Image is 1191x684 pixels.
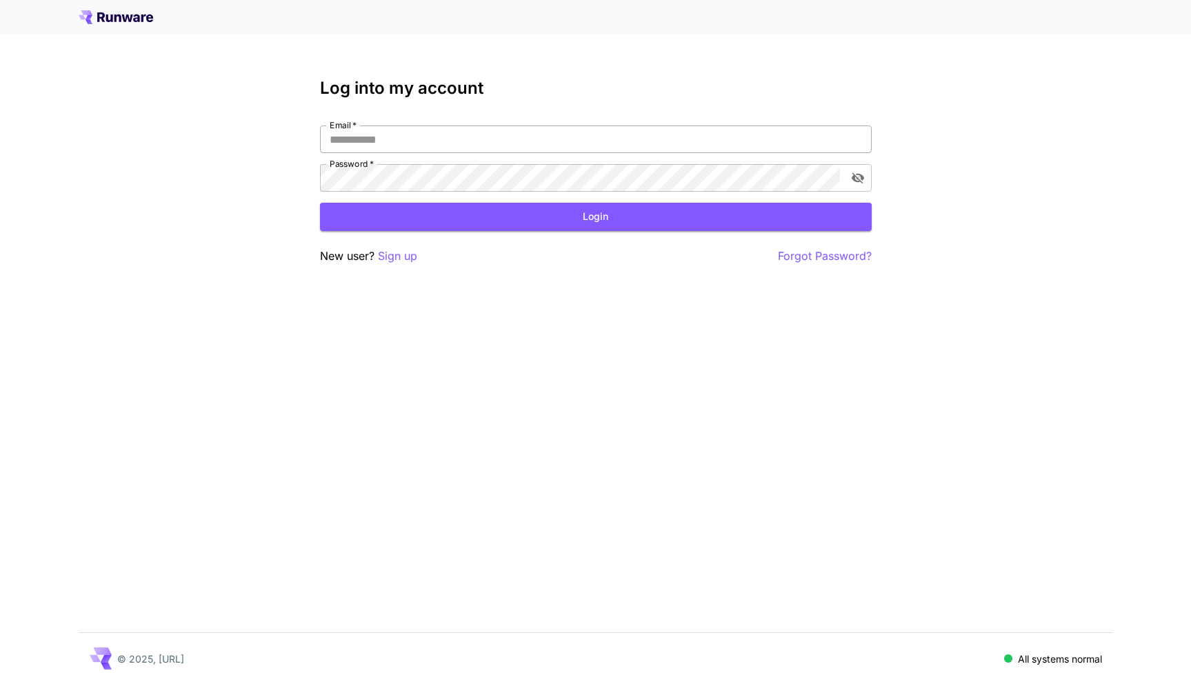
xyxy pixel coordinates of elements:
[378,248,417,265] button: Sign up
[330,158,374,170] label: Password
[320,248,417,265] p: New user?
[1018,652,1102,666] p: All systems normal
[320,203,872,231] button: Login
[320,79,872,98] h3: Log into my account
[845,165,870,190] button: toggle password visibility
[117,652,184,666] p: © 2025, [URL]
[330,119,357,131] label: Email
[778,248,872,265] button: Forgot Password?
